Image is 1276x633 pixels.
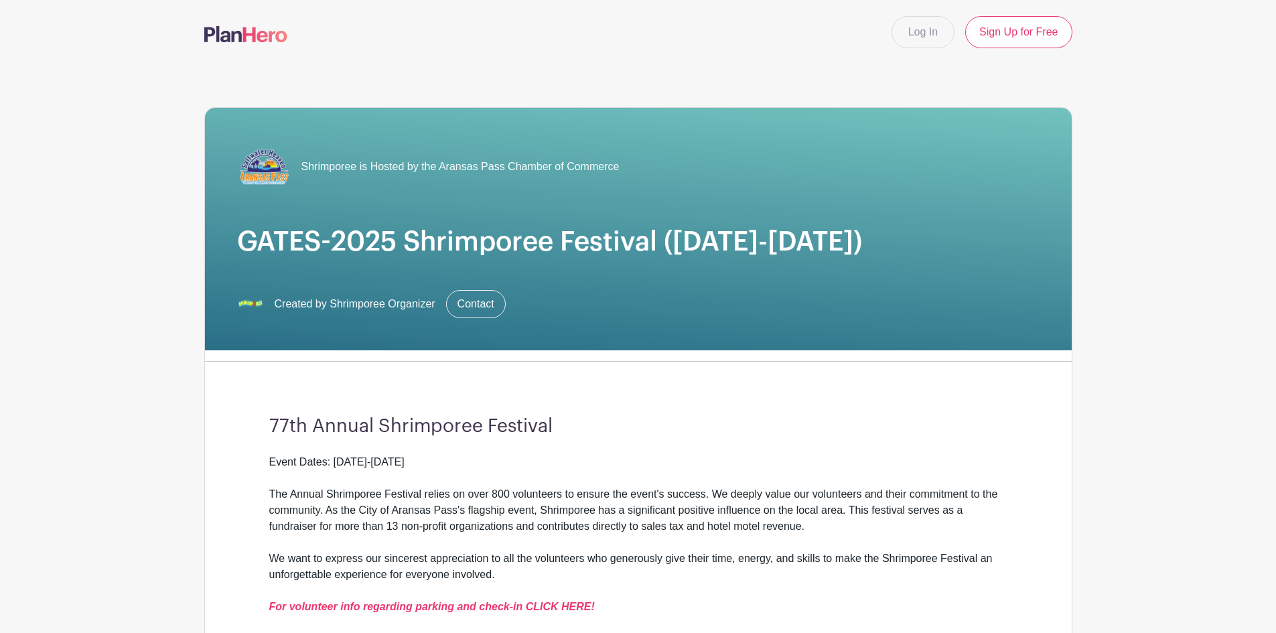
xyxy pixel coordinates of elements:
h3: 77th Annual Shrimporee Festival [269,415,1007,438]
a: Contact [446,290,506,318]
img: Shrimporee%20Logo.png [237,291,264,318]
div: We want to express our sincerest appreciation to all the volunteers who generously give their tim... [269,551,1007,615]
img: APCOC%20Trimmed%20Logo.png [237,140,291,194]
div: Event Dates: [DATE]-[DATE] The Annual Shrimporee Festival relies on over 800 volunteers to ensure... [269,454,1007,551]
span: Shrimporee is Hosted by the Aransas Pass Chamber of Commerce [301,159,620,175]
a: Sign Up for Free [965,16,1072,48]
a: For volunteer info regarding parking and check-in CLICK HERE! [269,601,595,612]
span: Created by Shrimporee Organizer [275,296,435,312]
a: Log In [892,16,954,48]
h1: GATES-2025 Shrimporee Festival ([DATE]-[DATE]) [237,226,1040,258]
img: logo-507f7623f17ff9eddc593b1ce0a138ce2505c220e1c5a4e2b4648c50719b7d32.svg [204,26,287,42]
